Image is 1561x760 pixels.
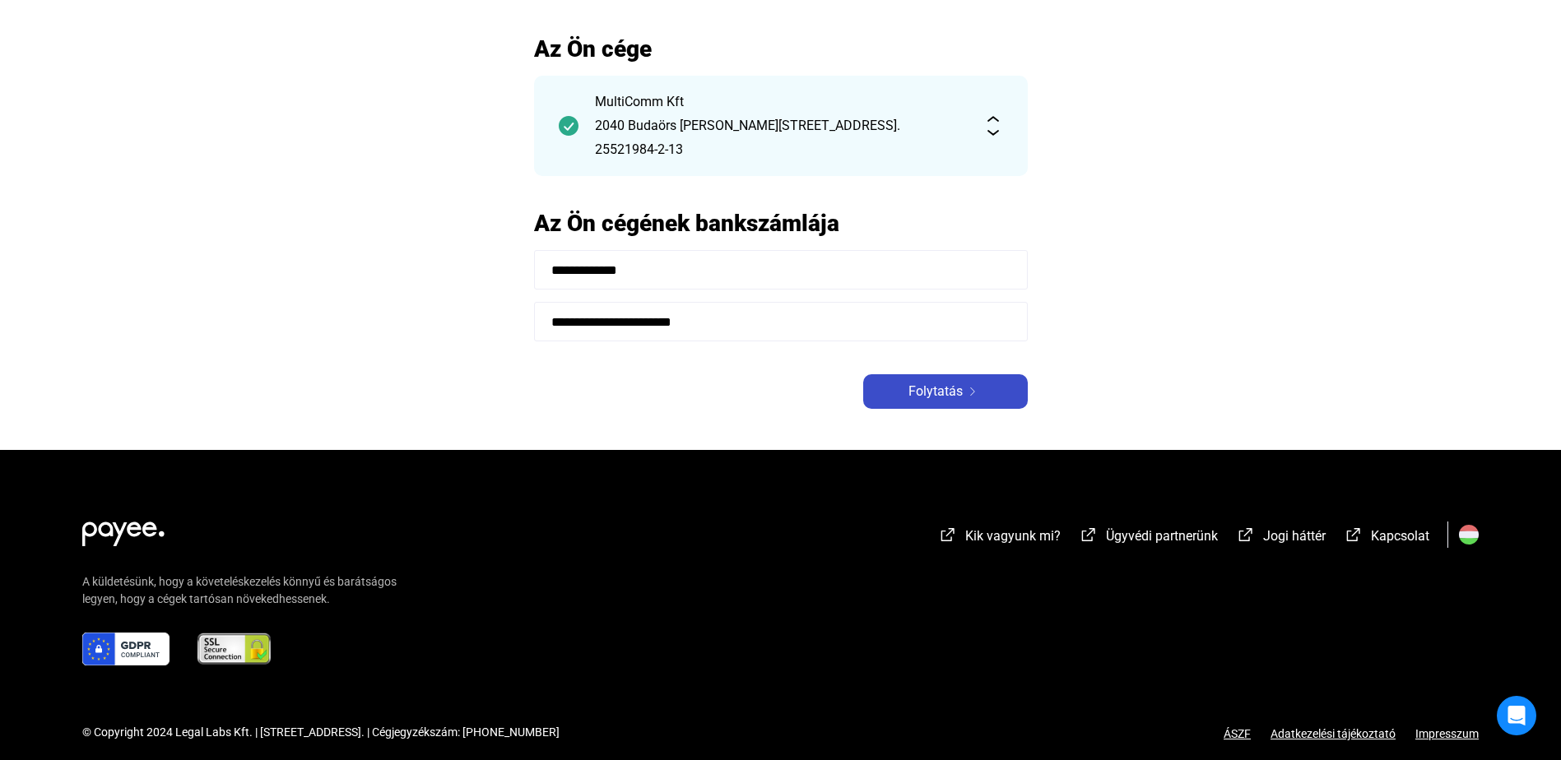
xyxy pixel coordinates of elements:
[938,526,958,543] img: külső-link-fehér
[1079,531,1218,546] a: külső-link-fehérÜgyvédi partnerünk
[595,140,967,160] div: 25521984-2-13
[1106,528,1218,544] span: Ügyvédi partnerünk
[1371,528,1429,544] span: Kapcsolat
[963,387,983,396] img: nyíl-jobbra-fehér
[1344,526,1364,543] img: külső-link-fehér
[1344,531,1429,546] a: külső-link-fehérKapcsolat
[196,633,272,665] img: SSL
[1224,727,1251,740] a: ÁSZF
[534,35,1028,63] h2: Az Ön cége
[82,633,170,665] img: GDPR
[965,528,1061,544] span: Kik vagyunk mi?
[938,531,1061,546] a: külső-link-fehérKik vagyunk mi?
[1251,727,1415,740] a: Adatkezelési tájékoztató
[595,92,967,112] div: MultiComm Kft
[1459,525,1479,545] img: HU.svg
[1236,531,1326,546] a: külső-link-fehérJogi háttér
[595,116,967,136] div: 2040 Budaörs [PERSON_NAME][STREET_ADDRESS].
[1497,696,1536,735] div: Nyissa meg az Intercom Messengert
[1079,526,1099,543] img: külső-link-fehér
[534,209,1028,238] h2: Az Ön cégének bankszámlája
[983,116,1003,136] img: kibővít
[82,512,165,546] img: white-payee-white-dot.svg
[559,116,578,136] img: pipa-sötétebb-zöld-kör
[82,724,560,741] div: © Copyright 2024 Legal Labs Kft. | [STREET_ADDRESS]. | Cégjegyzékszám: [PHONE_NUMBER]
[1236,526,1256,543] img: külső-link-fehér
[863,374,1028,409] button: Folytatásnyíl-jobbra-fehér
[1263,528,1326,544] span: Jogi háttér
[1415,727,1479,740] a: Impresszum
[908,382,963,401] span: Folytatás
